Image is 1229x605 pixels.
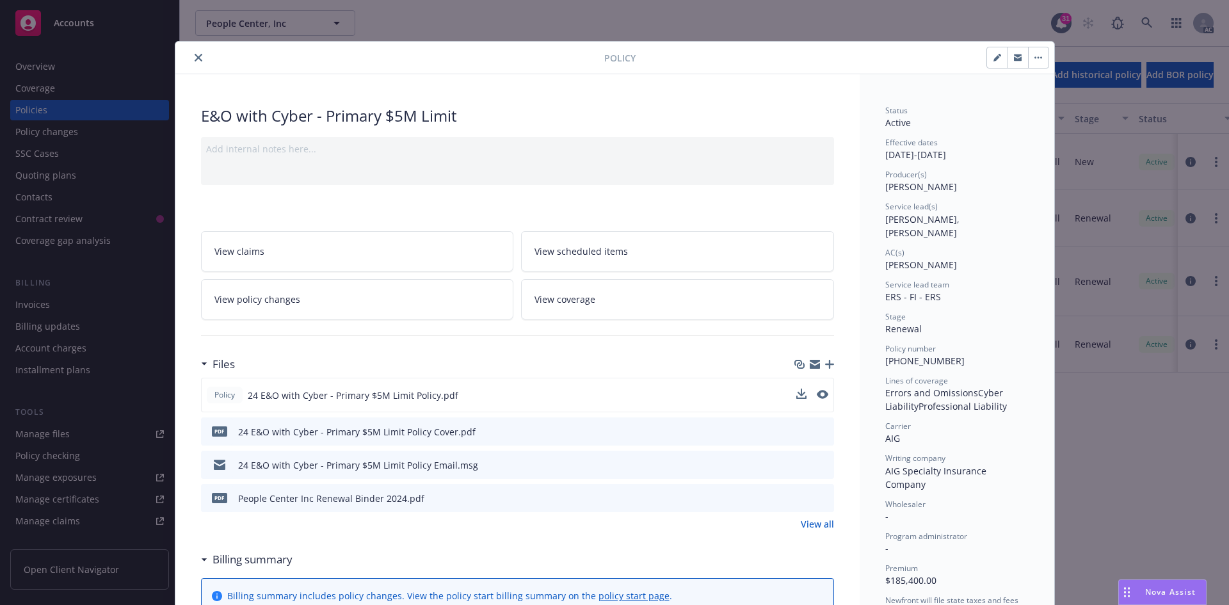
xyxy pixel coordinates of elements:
[885,574,936,586] span: $185,400.00
[201,356,235,373] div: Files
[885,531,967,542] span: Program administrator
[885,563,918,574] span: Premium
[885,387,1006,412] span: Cyber Liability
[885,181,957,193] span: [PERSON_NAME]
[201,551,293,568] div: Billing summary
[796,389,807,402] button: download file
[885,279,949,290] span: Service lead team
[885,117,911,129] span: Active
[212,426,227,436] span: pdf
[238,458,478,472] div: 24 E&O with Cyber - Primary $5M Limit Policy Email.msg
[1118,579,1207,605] button: Nova Assist
[885,137,938,148] span: Effective dates
[885,355,965,367] span: [PHONE_NUMBER]
[885,105,908,116] span: Status
[885,323,922,335] span: Renewal
[885,453,945,464] span: Writing company
[801,517,834,531] a: View all
[227,589,672,602] div: Billing summary includes policy changes. View the policy start billing summary on the .
[598,590,670,602] a: policy start page
[248,389,458,402] span: 24 E&O with Cyber - Primary $5M Limit Policy.pdf
[534,245,628,258] span: View scheduled items
[885,137,1029,161] div: [DATE] - [DATE]
[238,425,476,439] div: 24 E&O with Cyber - Primary $5M Limit Policy Cover.pdf
[797,425,807,439] button: download file
[238,492,424,505] div: People Center Inc Renewal Binder 2024.pdf
[534,293,595,306] span: View coverage
[797,458,807,472] button: download file
[885,213,962,239] span: [PERSON_NAME], [PERSON_NAME]
[796,389,807,399] button: download file
[817,492,829,505] button: preview file
[521,231,834,271] a: View scheduled items
[817,458,829,472] button: preview file
[214,245,264,258] span: View claims
[885,259,957,271] span: [PERSON_NAME]
[885,375,948,386] span: Lines of coverage
[521,279,834,319] a: View coverage
[885,542,888,554] span: -
[885,343,936,354] span: Policy number
[213,356,235,373] h3: Files
[817,389,828,402] button: preview file
[817,425,829,439] button: preview file
[797,492,807,505] button: download file
[201,279,514,319] a: View policy changes
[885,201,938,212] span: Service lead(s)
[885,169,927,180] span: Producer(s)
[885,387,978,399] span: Errors and Omissions
[212,389,237,401] span: Policy
[214,293,300,306] span: View policy changes
[885,247,904,258] span: AC(s)
[885,291,941,303] span: ERS - FI - ERS
[817,390,828,399] button: preview file
[191,50,206,65] button: close
[212,493,227,503] span: pdf
[885,421,911,432] span: Carrier
[885,465,989,490] span: AIG Specialty Insurance Company
[201,231,514,271] a: View claims
[1119,580,1135,604] div: Drag to move
[1145,586,1196,597] span: Nova Assist
[604,51,636,65] span: Policy
[885,311,906,322] span: Stage
[201,105,834,127] div: E&O with Cyber - Primary $5M Limit
[213,551,293,568] h3: Billing summary
[919,400,1007,412] span: Professional Liability
[885,432,900,444] span: AIG
[885,499,926,510] span: Wholesaler
[206,142,829,156] div: Add internal notes here...
[885,510,888,522] span: -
